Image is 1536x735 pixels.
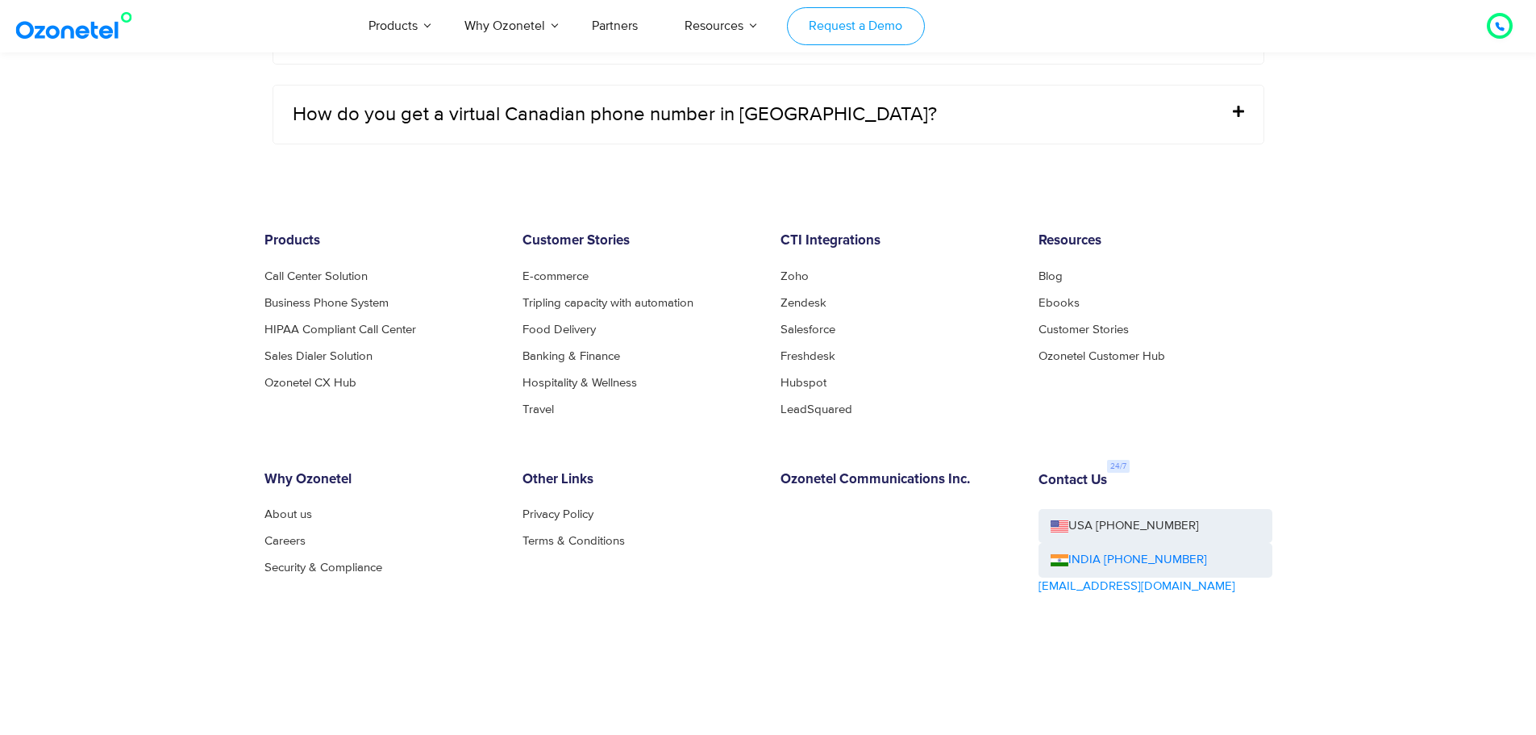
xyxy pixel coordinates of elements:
a: Call Center Solution [264,270,368,282]
a: LeadSquared [780,403,852,416]
a: Careers [264,535,306,547]
a: Ebooks [1039,297,1080,309]
div: How do you get a virtual Canadian phone number in [GEOGRAPHIC_DATA]? [273,86,1263,144]
a: Business Phone System [264,297,389,309]
h6: Resources [1039,233,1272,249]
a: Tripling capacity with automation [522,297,693,309]
a: Hubspot [780,377,826,389]
a: Zendesk [780,297,826,309]
h6: Why Ozonetel [264,472,498,488]
a: Hospitality & Wellness [522,377,637,389]
a: Travel [522,403,554,416]
a: HIPAA Compliant Call Center [264,324,416,336]
a: About us [264,508,312,520]
h6: Contact Us [1039,473,1107,489]
img: us-flag.png [1051,520,1068,532]
a: Blog [1039,270,1063,282]
a: E-commerce [522,270,589,282]
a: Freshdesk [780,350,835,362]
a: USA [PHONE_NUMBER] [1039,509,1272,544]
img: ind-flag.png [1051,554,1068,566]
a: Request a Demo [787,7,925,45]
h6: Ozonetel Communications Inc. [780,472,1014,488]
a: Sales Dialer Solution [264,350,373,362]
a: Food Delivery [522,324,596,336]
a: Ozonetel Customer Hub [1039,350,1165,362]
a: Salesforce [780,324,835,336]
a: INDIA [PHONE_NUMBER] [1051,551,1207,570]
h6: CTI Integrations [780,233,1014,249]
h6: Other Links [522,472,756,488]
a: Customer Stories [1039,324,1129,336]
a: Ozonetel CX Hub [264,377,356,389]
a: How do you get a virtual Canadian phone number in [GEOGRAPHIC_DATA]? [293,105,937,124]
a: Terms & Conditions [522,535,625,547]
h6: Customer Stories [522,233,756,249]
a: Privacy Policy [522,508,593,520]
a: Zoho [780,270,809,282]
h6: Products [264,233,498,249]
a: Security & Compliance [264,562,382,574]
a: [EMAIL_ADDRESS][DOMAIN_NAME] [1039,578,1235,596]
a: Banking & Finance [522,350,620,362]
